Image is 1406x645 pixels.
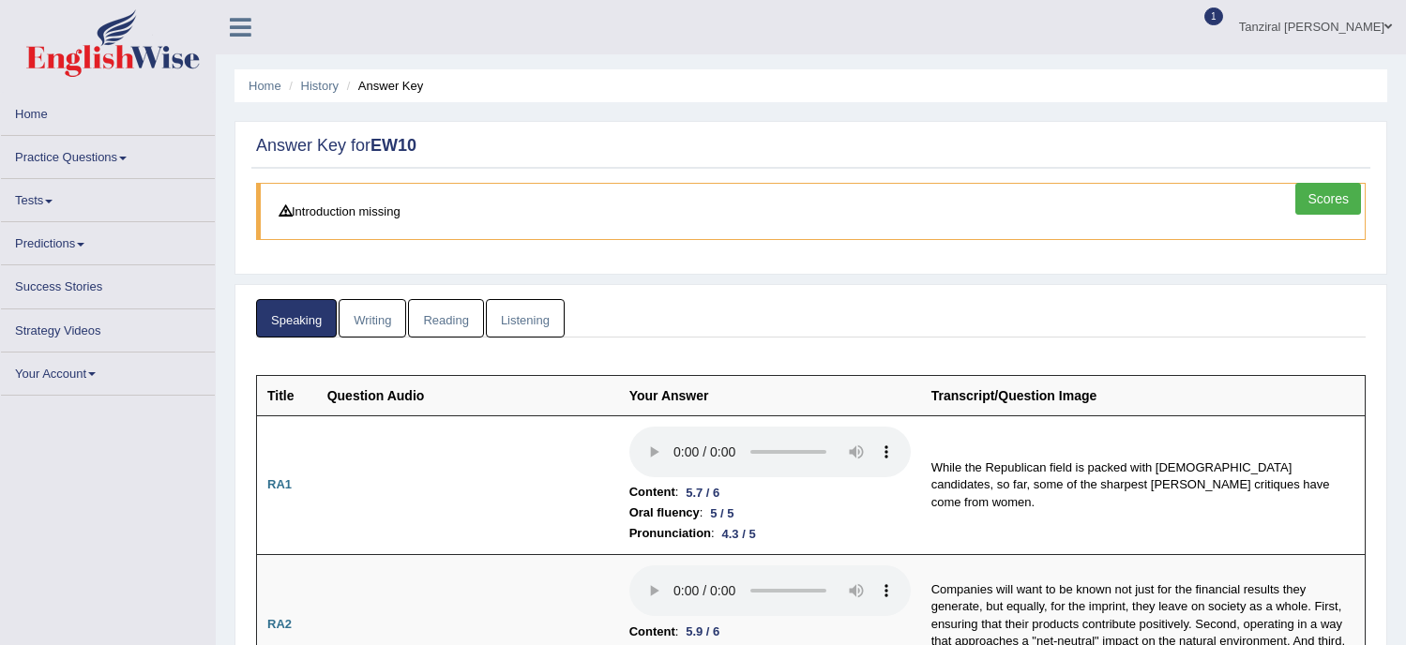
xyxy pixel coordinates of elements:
li: : [629,523,911,544]
a: Home [1,93,215,129]
span: 1 [1204,7,1223,25]
li: Answer Key [342,77,424,95]
b: Oral fluency [629,502,700,523]
div: 4.3 / 5 [715,524,763,544]
th: Question Audio [317,375,619,415]
a: Speaking [256,299,337,337]
a: Scores [1295,183,1361,215]
th: Your Answer [619,375,921,415]
td: While the Republican field is packed with [DEMOGRAPHIC_DATA] candidates, so far, some of the shar... [921,415,1366,555]
a: Strategy Videos [1,309,215,346]
a: History [301,79,339,93]
li: : [629,482,911,502]
a: Your Account [1,352,215,389]
a: Success Stories [1,265,215,302]
b: Content [629,622,675,642]
b: Pronunciation [629,523,711,544]
a: Home [249,79,281,93]
h2: Answer Key for [256,137,1366,156]
a: Practice Questions [1,136,215,172]
a: Tests [1,179,215,216]
a: Writing [339,299,406,337]
b: Content [629,482,675,502]
b: RA1 [267,477,292,491]
blockquote: Introduction missing [256,183,1366,240]
th: Title [257,375,317,415]
strong: EW10 [370,136,416,155]
a: Predictions [1,222,215,259]
th: Transcript/Question Image [921,375,1366,415]
div: 5 / 5 [703,503,741,523]
div: 5.9 / 6 [678,622,727,641]
a: Reading [408,299,483,337]
a: Listening [486,299,565,337]
li: : [629,622,911,642]
div: 5.7 / 6 [678,483,727,502]
li: : [629,502,911,523]
b: RA2 [267,617,292,631]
